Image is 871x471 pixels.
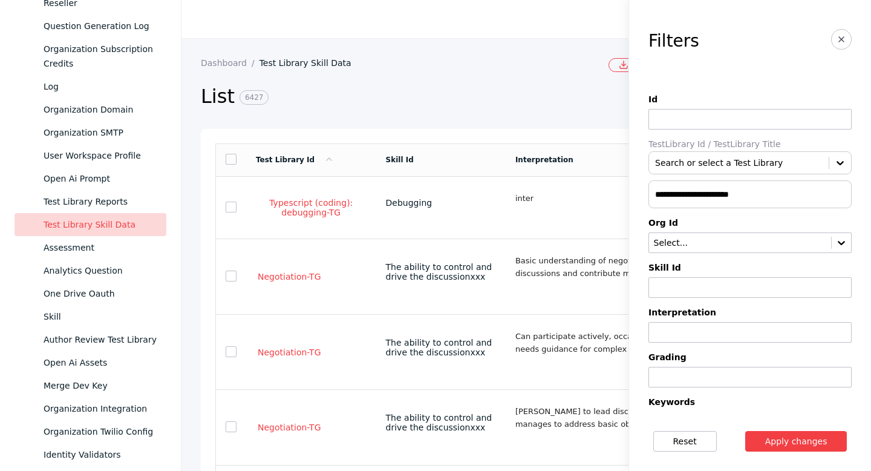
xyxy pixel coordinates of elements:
[44,332,157,347] div: Author Review Test Library
[15,236,166,259] a: Assessment
[44,217,157,232] div: Test Library Skill Data
[44,263,157,278] div: Analytics Question
[44,286,157,301] div: One Drive Oauth
[386,262,496,282] div: The ability to control and drive the discussionxxx
[44,125,157,140] div: Organization SMTP
[44,19,157,33] div: Question Generation Log
[386,338,496,357] div: The ability to control and drive the discussionxxx
[240,90,269,105] span: 6427
[386,413,496,432] div: The ability to control and drive the discussionxxx
[256,347,322,358] a: Negotiation-TG
[44,148,157,163] div: User Workspace Profile
[386,156,414,164] a: Skill Id
[15,144,166,167] a: User Workspace Profile
[44,42,157,71] div: Organization Subscription Credits
[44,447,157,462] div: Identity Validators
[256,271,322,282] a: Negotiation-TG
[44,401,157,416] div: Organization Integration
[745,431,847,452] button: Apply changes
[44,378,157,393] div: Merge Dev Key
[15,328,166,351] a: Author Review Test Library
[256,156,334,164] a: Test Library Id
[648,308,852,317] label: Interpretation
[15,38,166,75] a: Organization Subscription Credits
[386,198,496,208] div: Debugging
[608,58,729,72] a: Csv Download For TLSD
[15,420,166,443] a: Organization Twilio Config
[44,355,157,370] div: Open Ai Assets
[653,431,717,452] button: Reset
[648,397,852,407] label: Keywords
[515,255,759,280] p: Basic understanding of negotiation principles; can follow discussions and contribute minimally.
[15,397,166,420] a: Organization Integration
[201,58,259,68] a: Dashboard
[44,194,157,209] div: Test Library Reports
[648,31,699,51] h3: Filters
[648,218,852,228] label: Org Id
[15,121,166,144] a: Organization SMTP
[15,351,166,374] a: Open Ai Assets
[44,102,157,117] div: Organization Domain
[15,75,166,98] a: Log
[44,171,157,186] div: Open Ai Prompt
[15,15,166,38] a: Question Generation Log
[201,84,664,110] h2: List
[256,197,367,218] a: Typescript (coding): debugging-TG
[259,58,361,68] a: Test Library Skill Data
[44,309,157,324] div: Skill
[648,94,852,104] label: Id
[648,352,852,362] label: Grading
[15,305,166,328] a: Skill
[15,190,166,213] a: Test Library Reports
[648,139,852,149] label: TestLibrary Id / TestLibrary Title
[44,79,157,94] div: Log
[515,406,759,431] p: [PERSON_NAME] to lead discussions in familiar settings; manages to address basic objections and p...
[15,259,166,282] a: Analytics Question
[15,167,166,190] a: Open Ai Prompt
[44,240,157,255] div: Assessment
[15,98,166,121] a: Organization Domain
[44,424,157,439] div: Organization Twilio Config
[515,193,759,205] p: inter
[256,422,322,433] a: Negotiation-TG
[15,374,166,397] a: Merge Dev Key
[15,213,166,236] a: Test Library Skill Data
[15,443,166,466] a: Identity Validators
[648,263,852,272] label: Skill Id
[515,156,573,164] a: Interpretation
[15,282,166,305] a: One Drive Oauth
[515,331,759,356] p: Can participate actively, occasionally steering discussions; needs guidance for complex negotiati...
